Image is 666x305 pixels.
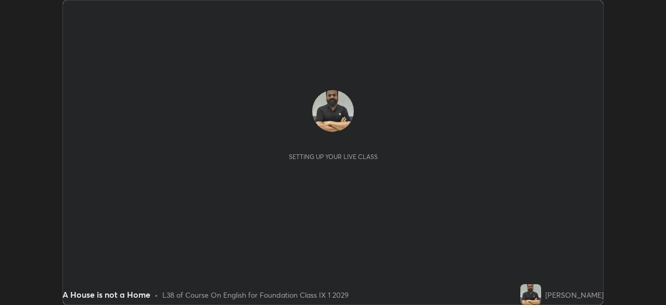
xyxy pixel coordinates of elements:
div: A House is not a Home [62,288,150,301]
img: 4cc9d67d63ab440daf769230fa60e739.jpg [312,90,354,132]
div: Setting up your live class [289,153,378,161]
div: L38 of Course On English for Foundation Class IX 1 2029 [162,289,349,300]
div: [PERSON_NAME] [545,289,604,300]
div: • [155,289,158,300]
img: 4cc9d67d63ab440daf769230fa60e739.jpg [520,284,541,305]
